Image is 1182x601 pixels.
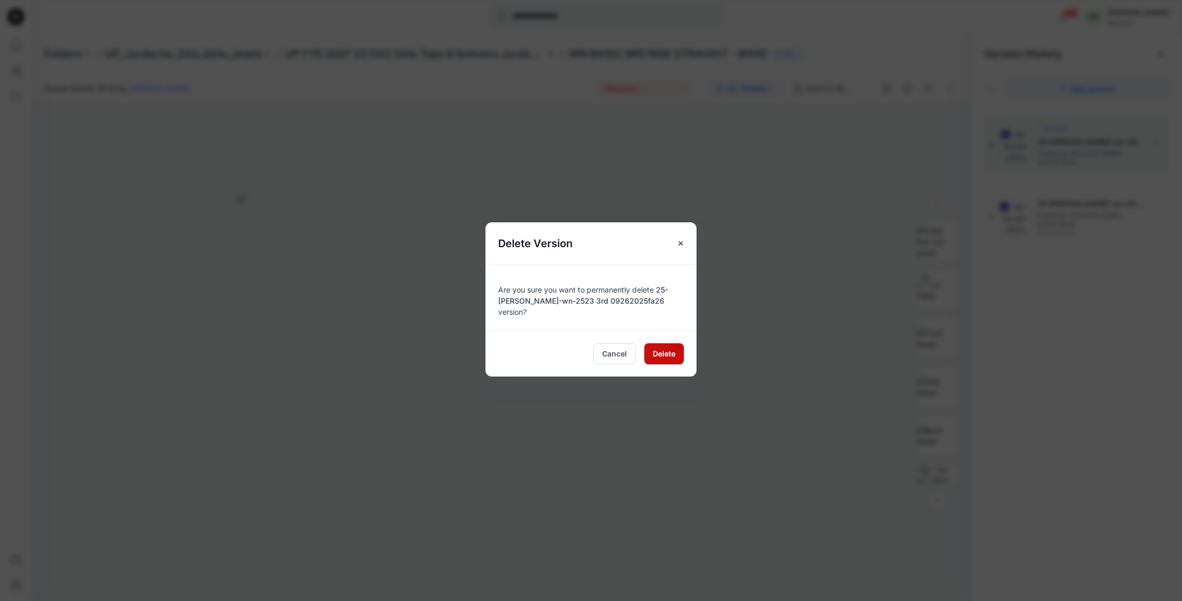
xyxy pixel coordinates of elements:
span: Delete [653,348,675,359]
button: Delete [644,343,684,364]
button: Close [671,234,690,253]
h5: Delete Version [485,222,585,265]
div: Are you sure you want to permanently delete version? [498,278,684,317]
span: Cancel [602,348,627,359]
button: Cancel [593,343,636,364]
